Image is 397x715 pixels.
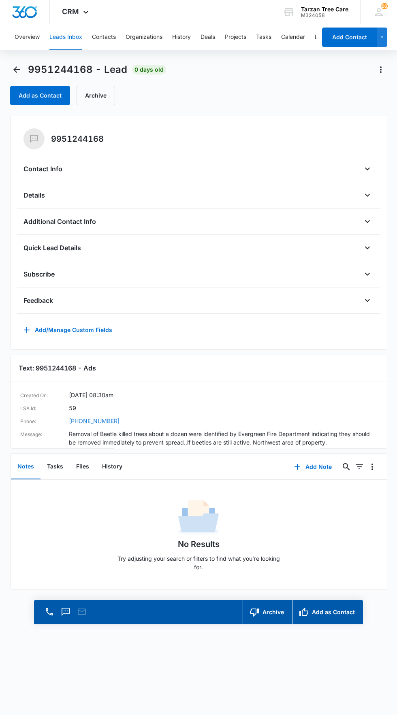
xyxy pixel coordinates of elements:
h1: No Results [178,538,220,550]
button: Actions [374,63,387,76]
div: account name [301,6,348,13]
dt: Created On: [20,391,69,400]
button: Tasks [256,24,271,50]
button: Archive [77,86,115,105]
img: No Data [178,498,219,538]
button: Add Note [286,457,340,477]
dd: Removal of Beetle killed trees about a dozen were identified by Evergreen Fire Department indicat... [69,430,377,447]
h4: Quick Lead Details [23,243,81,253]
h4: Additional Contact Info [23,217,96,226]
button: Files [70,454,96,479]
dd: 59 [69,404,76,413]
button: Overflow Menu [366,460,379,473]
button: Projects [225,24,246,50]
button: Open [361,215,374,228]
button: Add as Contact [10,86,70,105]
button: Archive [243,600,292,624]
span: 0 days old [132,65,166,74]
a: Add/Manage Custom Fields [23,329,112,336]
button: Leads Inbox [49,24,82,50]
span: 9951244168 - Lead [28,64,127,76]
span: CRM [62,7,79,16]
button: Add Contact [322,28,377,47]
button: Back [10,63,23,76]
button: History [172,24,191,50]
button: History [96,454,129,479]
div: notifications count [381,3,388,9]
h4: Subscribe [23,269,55,279]
button: Lists [315,24,327,50]
dt: Message: [20,430,69,447]
button: Open [361,241,374,254]
button: Organizations [126,24,162,50]
button: Calendar [281,24,305,50]
button: Open [361,162,374,175]
h4: Contact Info [23,164,62,174]
button: Text [60,606,71,617]
span: 60 [381,3,388,9]
h5: 9951244168 [51,133,104,145]
button: Filters [353,460,366,473]
a: [PHONE_NUMBER] [69,417,120,426]
h3: Text: 9951244168 - Ads [19,363,379,373]
dd: [DATE] 08:30am [69,391,113,400]
a: Call [44,611,55,618]
h4: Feedback [23,296,53,305]
button: Notes [11,454,41,479]
button: Call [44,606,55,617]
button: Open [361,268,374,281]
button: Open [361,294,374,307]
button: Add/Manage Custom Fields [23,320,112,340]
button: Add as Contact [292,600,363,624]
button: Overview [15,24,40,50]
button: Open [361,189,374,202]
div: account id [301,13,348,18]
button: Tasks [41,454,70,479]
button: Deals [201,24,215,50]
dt: Phone: [20,417,69,426]
p: Try adjusting your search or filters to find what you’re looking for. [113,554,284,571]
dt: LSA Id: [20,404,69,413]
button: Contacts [92,24,116,50]
button: Search... [340,460,353,473]
h4: Details [23,190,45,200]
a: Text [60,611,71,618]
